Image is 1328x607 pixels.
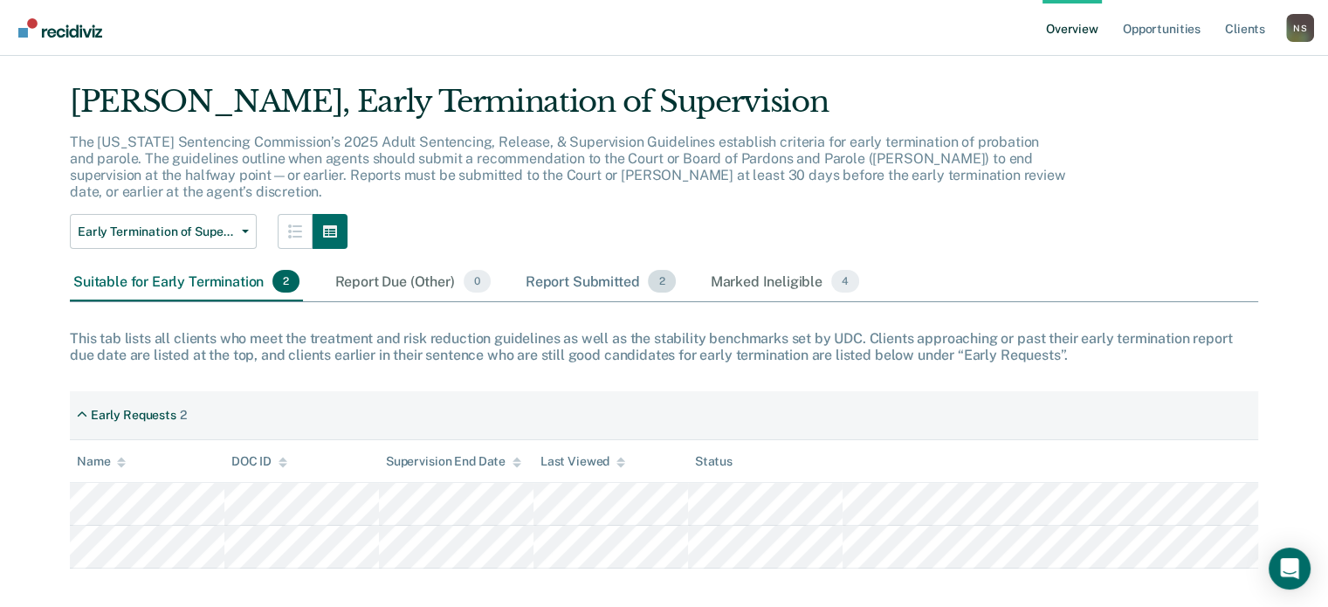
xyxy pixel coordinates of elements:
[831,270,859,293] span: 4
[1269,548,1311,590] div: Open Intercom Messenger
[70,134,1065,201] p: The [US_STATE] Sentencing Commission’s 2025 Adult Sentencing, Release, & Supervision Guidelines e...
[1286,14,1314,42] div: N S
[70,214,257,249] button: Early Termination of Supervision
[77,454,126,469] div: Name
[70,263,303,301] div: Suitable for Early Termination2
[18,18,102,38] img: Recidiviz
[180,408,187,423] div: 2
[272,270,299,293] span: 2
[522,263,679,301] div: Report Submitted2
[707,263,864,301] div: Marked Ineligible4
[70,84,1066,134] div: [PERSON_NAME], Early Termination of Supervision
[91,408,176,423] div: Early Requests
[695,454,733,469] div: Status
[231,454,287,469] div: DOC ID
[386,454,521,469] div: Supervision End Date
[70,401,194,430] div: Early Requests2
[464,270,491,293] span: 0
[540,454,625,469] div: Last Viewed
[648,270,675,293] span: 2
[1286,14,1314,42] button: Profile dropdown button
[78,224,235,239] span: Early Termination of Supervision
[331,263,493,301] div: Report Due (Other)0
[70,330,1258,363] div: This tab lists all clients who meet the treatment and risk reduction guidelines as well as the st...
